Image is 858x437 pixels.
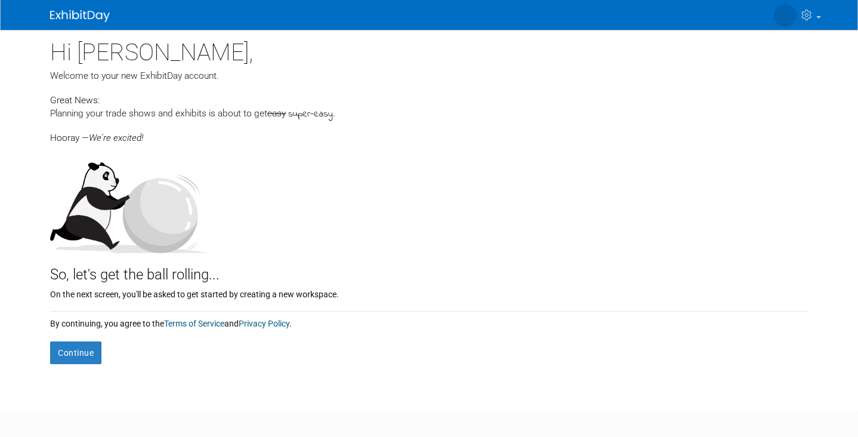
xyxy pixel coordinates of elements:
div: Great News: [50,93,808,107]
div: Hooray — [50,121,808,144]
div: So, let's get the ball rolling... [50,253,808,285]
a: Privacy Policy [239,319,289,328]
span: super-easy [288,107,333,121]
div: Planning your trade shows and exhibits is about to get . [50,107,808,121]
div: On the next screen, you'll be asked to get started by creating a new workspace. [50,285,808,300]
div: Welcome to your new ExhibitDay account. [50,69,808,82]
img: Levi Ackerman [774,4,797,27]
a: Terms of Service [164,319,224,328]
div: By continuing, you agree to the and . [50,312,808,330]
span: easy [267,108,286,119]
img: ExhibitDay [50,10,110,22]
img: Let's get the ball rolling [50,150,211,253]
div: Hi [PERSON_NAME], [50,30,808,69]
button: Continue [50,341,101,364]
span: We're excited! [89,133,143,143]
